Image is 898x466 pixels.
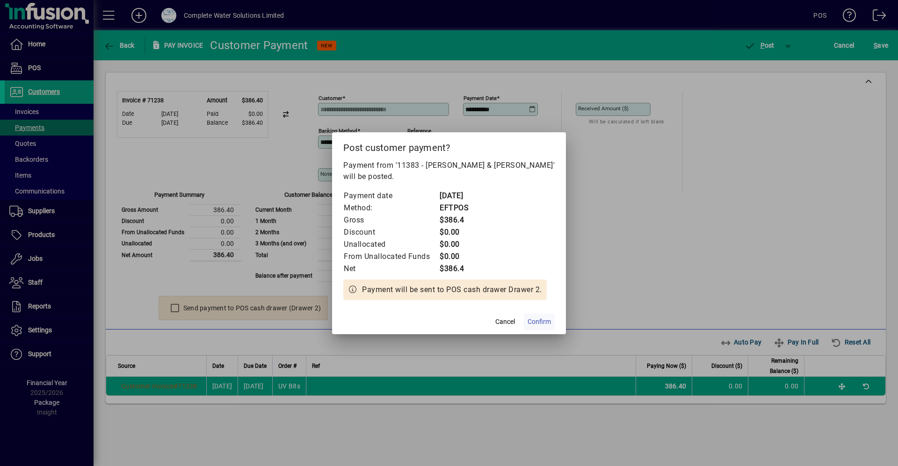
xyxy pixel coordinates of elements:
[495,317,515,327] span: Cancel
[439,251,477,263] td: $0.00
[343,202,439,214] td: Method:
[528,317,551,327] span: Confirm
[343,160,555,182] p: Payment from '11383 - [PERSON_NAME] & [PERSON_NAME]' will be posted.
[439,214,477,226] td: $386.4
[439,202,477,214] td: EFTPOS
[343,190,439,202] td: Payment date
[439,190,477,202] td: [DATE]
[490,314,520,330] button: Cancel
[343,251,439,263] td: From Unallocated Funds
[524,314,555,330] button: Confirm
[362,284,542,295] span: Payment will be sent to POS cash drawer Drawer 2.
[332,132,566,159] h2: Post customer payment?
[343,226,439,238] td: Discount
[439,263,477,275] td: $386.4
[343,263,439,275] td: Net
[439,226,477,238] td: $0.00
[343,238,439,251] td: Unallocated
[439,238,477,251] td: $0.00
[343,214,439,226] td: Gross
